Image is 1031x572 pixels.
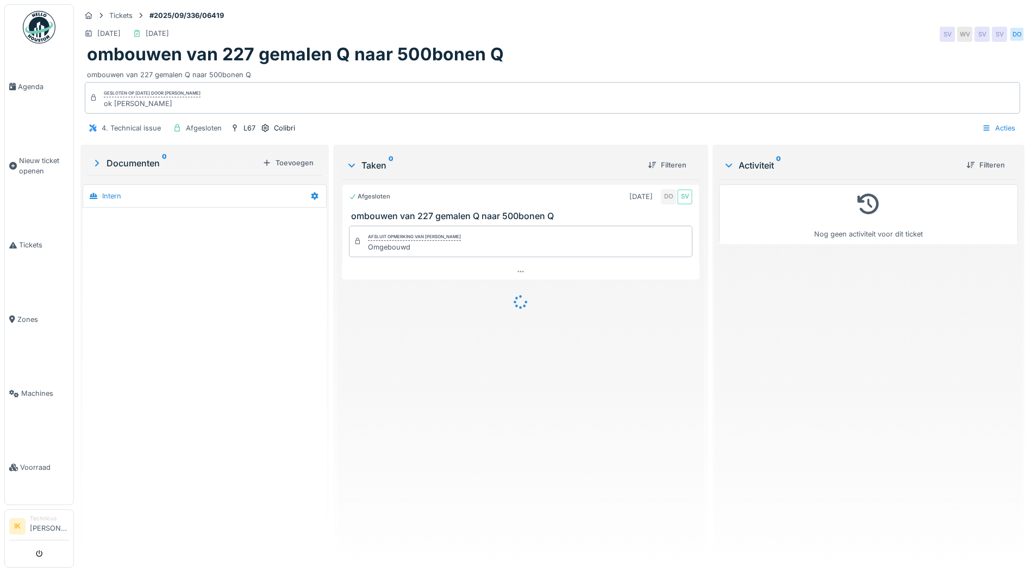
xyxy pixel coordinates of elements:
[962,158,1009,172] div: Filteren
[20,462,69,472] span: Voorraad
[9,518,26,534] li: IK
[19,156,69,176] span: Nieuw ticket openen
[957,27,972,42] div: WV
[346,159,639,172] div: Taken
[5,49,73,123] a: Agenda
[9,514,69,540] a: IK Technicus[PERSON_NAME]
[368,242,461,252] div: Omgebouwd
[87,65,1018,80] div: ombouwen van 227 gemalen Q naar 500bonen Q
[1009,27,1024,42] div: DO
[104,90,201,97] div: Gesloten op [DATE] door [PERSON_NAME]
[5,357,73,431] a: Machines
[102,123,161,133] div: 4. Technical issue
[677,189,692,204] div: SV
[5,282,73,356] a: Zones
[5,208,73,282] a: Tickets
[258,156,318,170] div: Toevoegen
[351,211,695,221] h3: ombouwen van 227 gemalen Q naar 500bonen Q
[162,157,167,170] sup: 0
[349,192,390,201] div: Afgesloten
[5,431,73,505] a: Voorraad
[19,240,69,250] span: Tickets
[17,314,69,325] span: Zones
[109,10,133,21] div: Tickets
[940,27,955,42] div: SV
[23,11,55,43] img: Badge_color-CXgf-gQk.svg
[91,157,258,170] div: Documenten
[368,233,461,241] div: Afsluit opmerking van [PERSON_NAME]
[97,28,121,39] div: [DATE]
[18,82,69,92] span: Agenda
[5,123,73,208] a: Nieuw ticket openen
[243,123,255,133] div: L67
[974,27,990,42] div: SV
[643,158,691,172] div: Filteren
[723,159,958,172] div: Activiteit
[104,98,201,109] div: ok [PERSON_NAME]
[30,514,69,538] li: [PERSON_NAME]
[629,191,653,202] div: [DATE]
[186,123,222,133] div: Afgesloten
[274,123,295,133] div: Colibri
[992,27,1007,42] div: SV
[30,514,69,523] div: Technicus
[977,120,1020,136] div: Acties
[726,189,1011,240] div: Nog geen activiteit voor dit ticket
[145,10,228,21] strong: #2025/09/336/06419
[776,159,781,172] sup: 0
[146,28,169,39] div: [DATE]
[87,44,504,65] h1: ombouwen van 227 gemalen Q naar 500bonen Q
[389,159,393,172] sup: 0
[21,388,69,399] span: Machines
[102,191,121,201] div: Intern
[661,189,676,204] div: DO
